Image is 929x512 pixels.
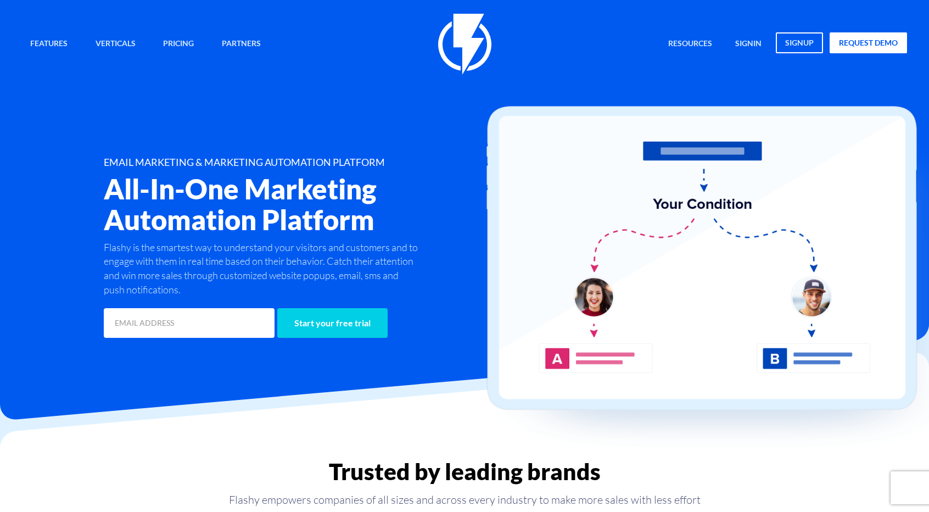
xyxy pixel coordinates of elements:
[104,308,274,338] input: EMAIL ADDRESS
[22,32,76,56] a: Features
[727,32,770,56] a: signin
[87,32,144,56] a: Verticals
[776,32,823,53] a: signup
[104,174,530,235] h2: All-In-One Marketing Automation Platform
[277,308,388,338] input: Start your free trial
[830,32,907,53] a: request demo
[660,32,720,56] a: Resources
[214,32,269,56] a: Partners
[155,32,202,56] a: Pricing
[104,241,419,297] p: Flashy is the smartest way to understand your visitors and customers and to engage with them in r...
[104,157,530,168] h1: EMAIL MARKETING & MARKETING AUTOMATION PLATFORM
